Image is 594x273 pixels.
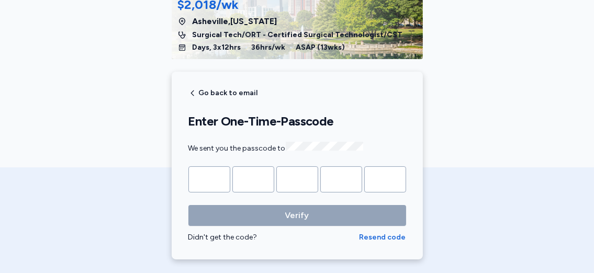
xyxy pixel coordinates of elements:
[276,166,318,192] input: Please enter OTP character 3
[193,15,277,28] span: Asheville , [US_STATE]
[193,30,403,40] span: Surgical Tech/ORT - Certified Surgical Technologist/CST
[199,89,258,97] span: Go back to email
[188,144,363,153] span: We sent you the passcode to
[252,42,286,53] span: 36 hrs/wk
[188,232,360,243] div: Didn't get the code?
[188,89,258,97] button: Go back to email
[364,166,406,192] input: Please enter OTP character 5
[360,232,406,243] button: Resend code
[188,113,406,129] h1: Enter One-Time-Passcode
[193,42,241,53] span: Days, 3x12hrs
[296,42,345,53] span: ASAP ( 13 wks)
[188,166,230,192] input: Please enter OTP character 1
[232,166,274,192] input: Please enter OTP character 2
[188,205,406,226] button: Verify
[285,209,309,222] span: Verify
[320,166,362,192] input: Please enter OTP character 4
